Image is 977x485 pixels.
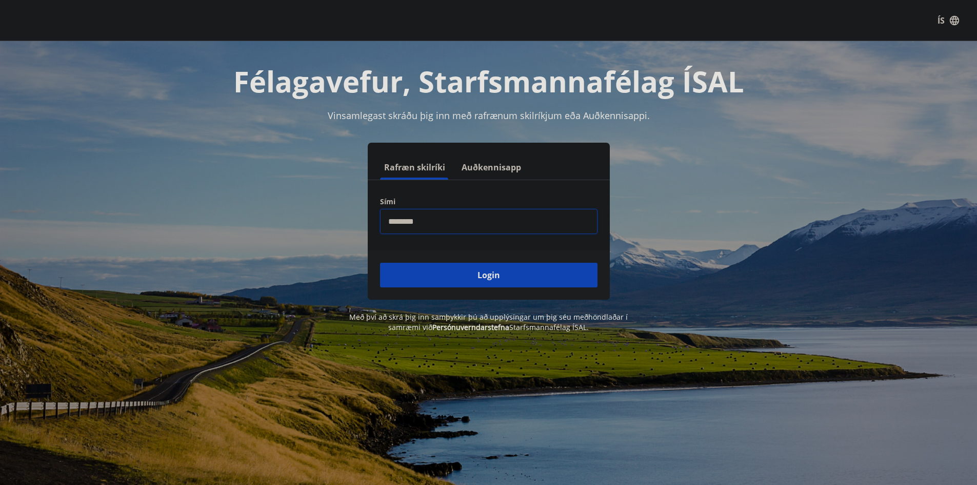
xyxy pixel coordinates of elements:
span: Með því að skrá þig inn samþykkir þú að upplýsingar um þig séu meðhöndlaðar í samræmi við Starfsm... [349,312,628,332]
span: Vinsamlegast skráðu þig inn með rafrænum skilríkjum eða Auðkennisappi. [328,109,650,122]
a: Persónuverndarstefna [432,322,509,332]
button: Auðkennisapp [457,155,525,180]
button: Login [380,263,597,287]
button: ÍS [932,11,965,30]
button: Rafræn skilríki [380,155,449,180]
h1: Félagavefur, Starfsmannafélag ÍSAL [132,62,846,101]
label: Sími [380,197,597,207]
